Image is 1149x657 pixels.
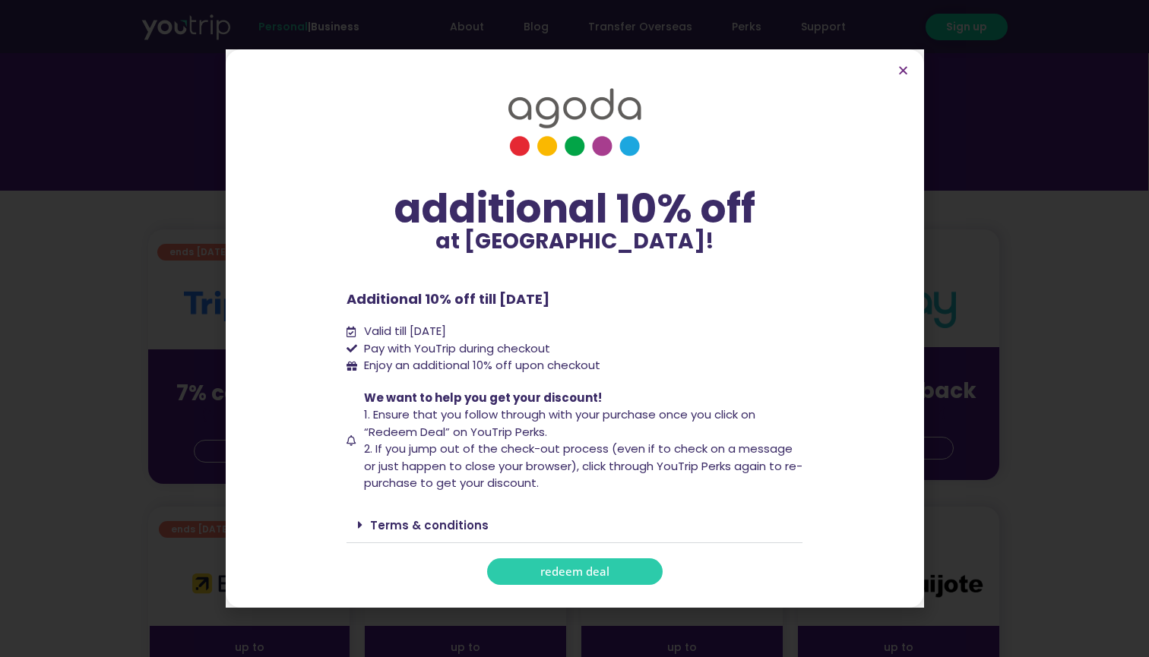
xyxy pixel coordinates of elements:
[364,406,755,440] span: 1. Ensure that you follow through with your purchase once you click on “Redeem Deal” on YouTrip P...
[347,187,802,231] div: additional 10% off
[347,231,802,252] p: at [GEOGRAPHIC_DATA]!
[897,65,909,76] a: Close
[347,507,802,543] div: Terms & conditions
[360,340,550,358] span: Pay with YouTrip during checkout
[487,558,663,585] a: redeem deal
[364,390,602,406] span: We want to help you get your discount!
[364,357,600,373] span: Enjoy an additional 10% off upon checkout
[364,441,802,491] span: 2. If you jump out of the check-out process (even if to check on a message or just happen to clos...
[370,517,489,533] a: Terms & conditions
[347,289,802,309] p: Additional 10% off till [DATE]
[360,323,446,340] span: Valid till [DATE]
[540,566,609,577] span: redeem deal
